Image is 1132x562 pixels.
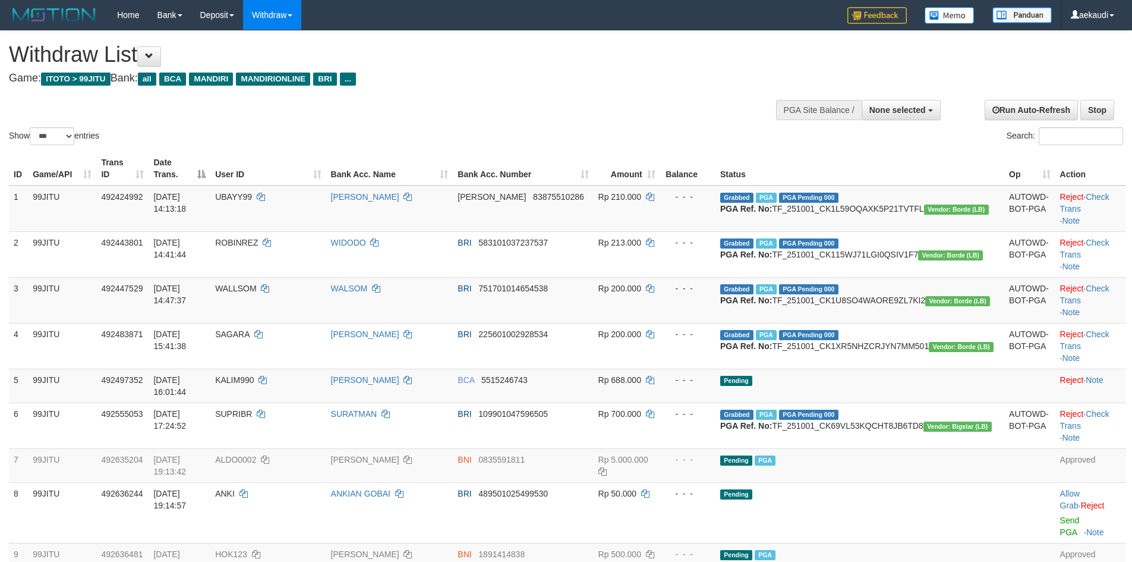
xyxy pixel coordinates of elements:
span: [PERSON_NAME] [458,192,526,202]
span: MANDIRIONLINE [236,73,310,86]
span: Marked by aekjaguar [756,238,777,249]
td: · [1055,482,1126,543]
span: ALDO0002 [215,455,256,464]
span: BNI [458,455,471,464]
th: Game/API: activate to sort column ascending [28,152,96,186]
div: - - - [665,191,711,203]
label: Search: [1007,127,1123,145]
span: Marked by aekjaguar [756,193,777,203]
span: [DATE] 19:14:57 [153,489,186,510]
td: 99JITU [28,186,96,232]
td: 99JITU [28,369,96,403]
span: 492443801 [101,238,143,247]
td: 8 [9,482,28,543]
span: Vendor URL: https://dashboard.q2checkout.com/secure [923,422,992,432]
span: HOK123 [215,550,247,559]
b: PGA Ref. No: [720,204,772,214]
a: Allow Grab [1060,489,1080,510]
span: KALIM990 [215,375,254,385]
span: Copy 225601002928534 to clipboard [478,329,548,339]
span: BCA [458,375,474,385]
div: - - - [665,488,711,500]
td: 99JITU [28,323,96,369]
td: AUTOWD-BOT-PGA [1004,277,1055,323]
span: Rp 50.000 [598,489,637,498]
span: Marked by aekchevrolet [756,410,777,420]
span: BRI [458,238,471,247]
a: Check Trans [1060,238,1109,259]
span: BRI [458,284,471,293]
td: 5 [9,369,28,403]
span: · [1060,489,1081,510]
span: BRI [458,409,471,419]
span: Marked by aekjaguar [756,284,777,294]
span: Vendor URL: https://dashboard.q2checkout.com/secure [925,296,990,306]
th: User ID: activate to sort column ascending [210,152,326,186]
span: [DATE] 16:01:44 [153,375,186,397]
span: Copy 583101037237537 to clipboard [478,238,548,247]
span: [DATE] 19:13:42 [153,455,186,476]
a: Note [1062,353,1080,363]
span: Pending [720,550,752,560]
a: WALSOM [331,284,368,293]
td: 99JITU [28,482,96,543]
a: Note [1062,433,1080,442]
span: BNI [458,550,471,559]
td: 6 [9,403,28,448]
a: Note [1086,375,1103,385]
div: - - - [665,408,711,420]
span: None selected [869,105,926,115]
td: · · [1055,277,1126,323]
td: 99JITU [28,448,96,482]
span: Grabbed [720,193,753,203]
img: MOTION_logo.png [9,6,99,24]
td: 4 [9,323,28,369]
th: ID [9,152,28,186]
a: Reject [1060,284,1084,293]
span: Pending [720,376,752,386]
div: - - - [665,328,711,340]
a: Send PGA [1060,516,1080,537]
td: 3 [9,277,28,323]
td: TF_251001_CK1XR5NHZCRJYN7MM501 [715,323,1004,369]
td: AUTOWD-BOT-PGA [1004,231,1055,277]
span: Copy 5515246743 to clipboard [481,375,528,385]
th: Action [1055,152,1126,186]
a: [PERSON_NAME] [331,329,399,339]
span: [DATE] 14:41:44 [153,238,186,259]
input: Search: [1039,127,1123,145]
a: WIDODO [331,238,366,247]
span: Vendor URL: https://dashboard.q2checkout.com/secure [924,205,989,215]
a: Reject [1060,238,1084,247]
a: Run Auto-Refresh [985,100,1078,120]
span: SAGARA [215,329,250,339]
span: Pending [720,489,752,500]
span: Copy 751701014654538 to clipboard [478,284,548,293]
span: 492483871 [101,329,143,339]
a: SURATMAN [331,409,377,419]
a: Check Trans [1060,329,1109,351]
span: 492555053 [101,409,143,419]
span: [DATE] 14:13:18 [153,192,186,214]
span: Rp 500.000 [598,550,641,559]
img: panduan.png [992,7,1052,23]
td: · · [1055,186,1126,232]
span: Grabbed [720,238,753,249]
span: PGA Pending [779,284,838,294]
td: · · [1055,231,1126,277]
a: Stop [1080,100,1114,120]
span: Marked by aekjaguar [756,330,777,340]
span: Grabbed [720,410,753,420]
a: Reject [1060,329,1084,339]
span: [DATE] 15:41:38 [153,329,186,351]
div: PGA Site Balance / [776,100,862,120]
span: [DATE] 14:47:37 [153,284,186,305]
th: Trans ID: activate to sort column ascending [96,152,149,186]
span: 492636244 [101,489,143,498]
span: Rp 700.000 [598,409,641,419]
a: Note [1062,262,1080,271]
td: 99JITU [28,231,96,277]
span: Marked by aekchevrolet [755,550,775,560]
td: 99JITU [28,403,96,448]
td: 1 [9,186,28,232]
